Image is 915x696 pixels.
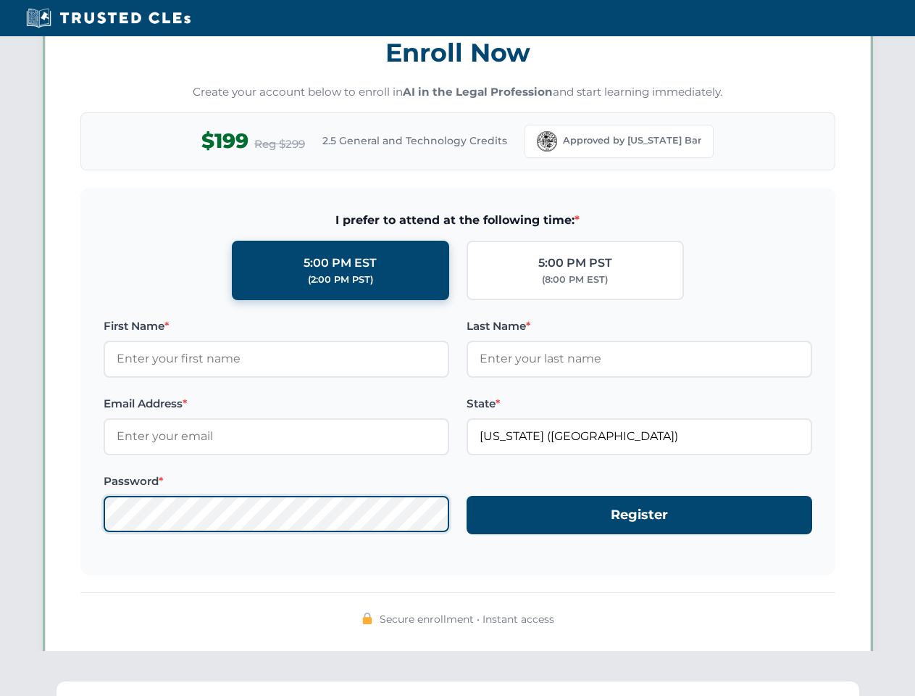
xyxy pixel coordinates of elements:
[104,318,449,335] label: First Name
[467,318,812,335] label: Last Name
[254,136,305,153] span: Reg $299
[104,341,449,377] input: Enter your first name
[80,30,835,75] h3: Enroll Now
[304,254,377,273] div: 5:00 PM EST
[104,473,449,490] label: Password
[322,133,507,149] span: 2.5 General and Technology Credits
[104,418,449,455] input: Enter your email
[104,211,812,230] span: I prefer to attend at the following time:
[563,133,701,148] span: Approved by [US_STATE] Bar
[467,395,812,413] label: State
[467,341,812,377] input: Enter your last name
[362,613,373,624] img: 🔒
[403,85,553,99] strong: AI in the Legal Profession
[467,418,812,455] input: Florida (FL)
[538,254,612,273] div: 5:00 PM PST
[22,7,195,29] img: Trusted CLEs
[467,496,812,534] button: Register
[308,273,373,287] div: (2:00 PM PST)
[380,611,554,627] span: Secure enrollment • Instant access
[201,125,248,157] span: $199
[104,395,449,413] label: Email Address
[542,273,608,287] div: (8:00 PM EST)
[537,131,557,152] img: Florida Bar
[80,84,835,101] p: Create your account below to enroll in and start learning immediately.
